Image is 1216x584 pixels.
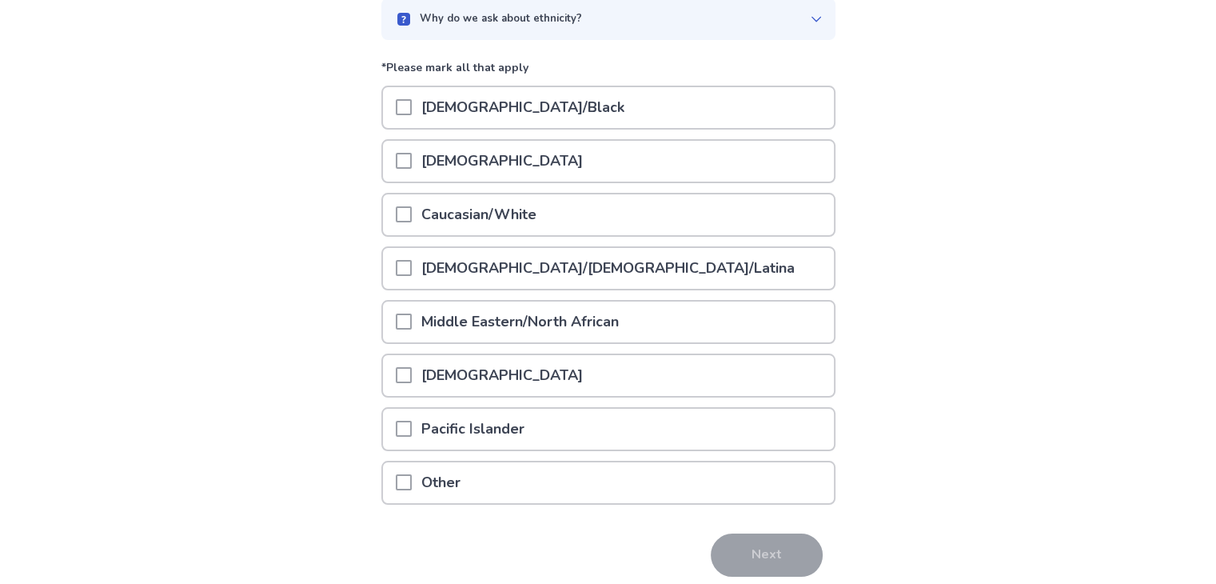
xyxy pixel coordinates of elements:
[381,59,835,86] p: *Please mark all that apply
[412,248,804,289] p: [DEMOGRAPHIC_DATA]/[DEMOGRAPHIC_DATA]/Latina
[711,534,823,577] button: Next
[412,462,470,503] p: Other
[412,355,592,396] p: [DEMOGRAPHIC_DATA]
[420,11,582,27] p: Why do we ask about ethnicity?
[412,194,546,235] p: Caucasian/White
[412,87,634,128] p: [DEMOGRAPHIC_DATA]/Black
[412,141,592,182] p: [DEMOGRAPHIC_DATA]
[412,302,628,342] p: Middle Eastern/North African
[412,409,534,450] p: Pacific Islander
